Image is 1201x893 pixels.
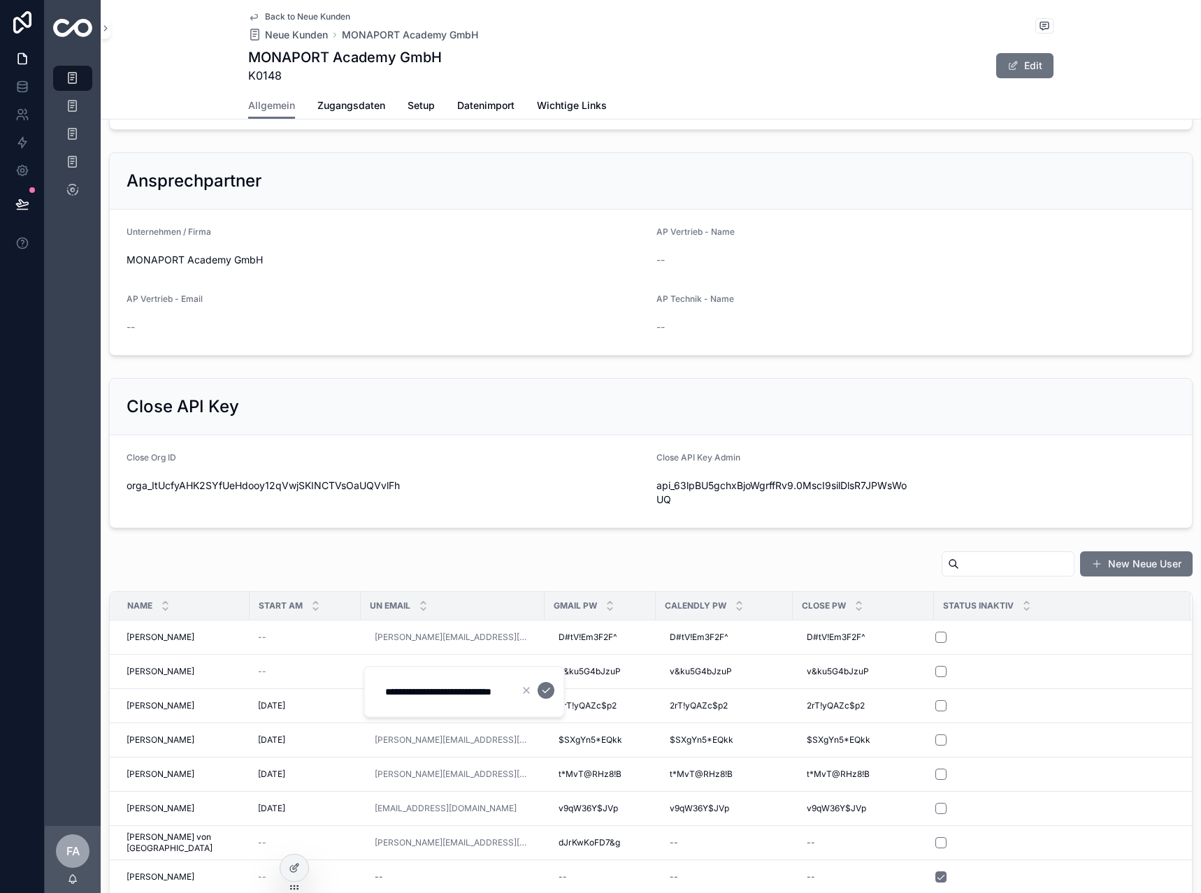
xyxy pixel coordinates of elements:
a: Datenimport [457,93,515,121]
span: v9qW36Y$JVp [559,803,618,814]
span: -- [258,632,266,643]
a: t*MvT@RHz8!B [801,763,926,785]
a: [EMAIL_ADDRESS][DOMAIN_NAME] [369,797,536,820]
span: Zugangsdaten [317,99,385,112]
span: $SXgYn5*EQkk [559,734,622,746]
div: -- [807,837,815,848]
a: Allgemein [248,93,295,119]
span: D#tV!Em3F2F^ [559,632,617,643]
span: [DATE] [258,769,285,780]
span: Status Inaktiv [943,600,1014,611]
span: [DATE] [258,803,285,814]
span: [PERSON_NAME] [127,666,194,677]
a: Zugangsdaten [317,93,385,121]
a: -- [369,866,536,888]
a: 2rT!yQAZc$p2 [664,695,784,717]
span: Neue Kunden [265,28,328,42]
span: [PERSON_NAME] [127,769,194,780]
a: [PERSON_NAME] [127,769,241,780]
a: -- [258,632,352,643]
span: v&ku5G4bJzuP [807,666,869,677]
a: [PERSON_NAME] [127,666,241,677]
a: [PERSON_NAME][EMAIL_ADDRESS][DOMAIN_NAME] [369,626,536,648]
span: t*MvT@RHz8!B [807,769,870,780]
span: [PERSON_NAME] [127,803,194,814]
a: v&ku5G4bJzuP [664,660,784,683]
span: D#tV!Em3F2F^ [670,632,728,643]
span: api_63lpBU5gchxBjoWgrffRv9.0MscI9silDlsR7JPWsWoUQ [656,479,910,507]
span: Datenimport [457,99,515,112]
span: [PERSON_NAME] [127,700,194,711]
a: [PERSON_NAME] [127,803,241,814]
h1: MONAPORT Academy GmbH [248,48,442,67]
a: [PERSON_NAME][EMAIL_ADDRESS][DOMAIN_NAME] [369,832,536,854]
span: $SXgYn5*EQkk [670,734,733,746]
span: Close API Key Admin [656,452,740,463]
div: -- [670,837,678,848]
span: Calendly Pw [665,600,726,611]
a: v&ku5G4bJzuP [801,660,926,683]
span: D#tV!Em3F2F^ [807,632,865,643]
span: [DATE] [258,734,285,746]
a: -- [258,837,352,848]
a: -- [801,866,926,888]
a: -- [553,866,647,888]
span: UN Email [370,600,410,611]
a: [DATE] [258,734,352,746]
a: $SXgYn5*EQkk [553,729,647,751]
a: -- [801,832,926,854]
span: MONAPORT Academy GmbH [342,28,478,42]
span: [PERSON_NAME] [127,632,194,643]
a: [PERSON_NAME][EMAIL_ADDRESS][DOMAIN_NAME] [375,769,531,780]
span: Allgemein [248,99,295,112]
div: -- [559,871,567,883]
a: -- [258,871,352,883]
span: AP Vertrieb - Name [656,226,735,237]
button: New Neue User [1080,551,1193,576]
a: [DATE] [258,803,352,814]
a: [EMAIL_ADDRESS][DOMAIN_NAME] [375,803,517,814]
a: [EMAIL_ADDRESS][DOMAIN_NAME] [369,660,536,683]
a: v9qW36Y$JVp [801,797,926,820]
img: App logo [53,19,92,37]
span: FA [66,843,80,859]
span: AP Vertrieb - Email [127,293,203,304]
span: Start am [259,600,303,611]
span: 2rT!yQAZc$p2 [670,700,728,711]
a: [DATE] [258,700,352,711]
span: $SXgYn5*EQkk [807,734,870,746]
span: v9qW36Y$JVp [807,803,866,814]
span: -- [656,253,665,267]
a: v9qW36Y$JVp [553,797,647,820]
a: [PERSON_NAME] [127,734,241,746]
span: v9qW36Y$JVp [670,803,729,814]
a: v9qW36Y$JVp [664,797,784,820]
span: t*MvT@RHz8!B [670,769,733,780]
a: dJrKwKoFD7&g [553,832,647,854]
span: 2rT!yQAZc$p2 [807,700,865,711]
a: [PERSON_NAME][EMAIL_ADDRESS][DOMAIN_NAME] [369,763,536,785]
a: [PERSON_NAME] [127,700,241,711]
div: -- [670,871,678,883]
span: Close Pw [802,600,846,611]
a: Setup [408,93,435,121]
span: [PERSON_NAME] [127,871,194,883]
span: Unternehmen / Firma [127,226,211,237]
a: Wichtige Links [537,93,607,121]
span: -- [656,320,665,334]
h2: Ansprechpartner [127,170,261,192]
span: Name [127,600,152,611]
span: 2rT!yQAZc$p2 [559,700,617,711]
a: [PERSON_NAME] [127,632,241,643]
span: v&ku5G4bJzuP [670,666,732,677]
span: [PERSON_NAME] von [GEOGRAPHIC_DATA] [127,832,241,854]
a: t*MvT@RHz8!B [553,763,647,785]
a: -- [664,832,784,854]
span: [PERSON_NAME] [127,734,194,746]
span: MONAPORT Academy GmbH [127,253,645,267]
a: 2rT!yQAZc$p2 [553,695,647,717]
span: -- [258,871,266,883]
a: [PERSON_NAME][EMAIL_ADDRESS][DOMAIN_NAME] [375,632,531,643]
button: Edit [996,53,1053,78]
